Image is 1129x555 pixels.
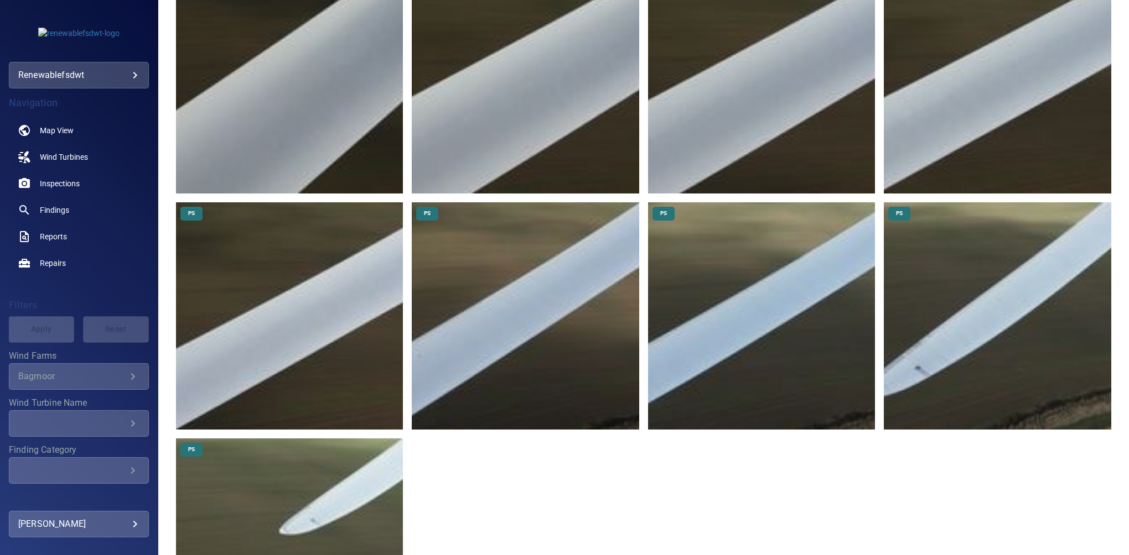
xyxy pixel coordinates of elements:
a: repairs noActive [9,250,149,276]
div: Finding Category [9,457,149,484]
a: map noActive [9,117,149,144]
span: PS [182,446,201,453]
label: Wind Farms [9,352,149,360]
label: Wind Turbine Name [9,399,149,407]
a: inspections noActive [9,170,149,197]
div: renewablefsdwt [18,66,139,84]
a: windturbines noActive [9,144,149,170]
span: Inspections [40,178,80,189]
div: Wind Farms [9,363,149,390]
div: Wind Turbine Name [9,410,149,437]
span: PS [417,210,437,217]
span: Wind Turbines [40,151,88,163]
div: renewablefsdwt [9,62,149,88]
span: Reports [40,231,67,242]
span: PS [889,210,909,217]
div: Bagmoor [18,371,126,381]
span: Repairs [40,258,66,269]
span: Findings [40,205,69,216]
span: PS [182,210,201,217]
a: findings noActive [9,197,149,223]
h4: Navigation [9,97,149,108]
a: reports noActive [9,223,149,250]
span: Map View [40,125,74,136]
h4: Filters [9,300,149,311]
label: Finding Type [9,493,149,501]
img: renewablefsdwt-logo [38,28,120,39]
label: Finding Category [9,446,149,454]
span: PS [654,210,674,217]
div: [PERSON_NAME] [18,515,139,533]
